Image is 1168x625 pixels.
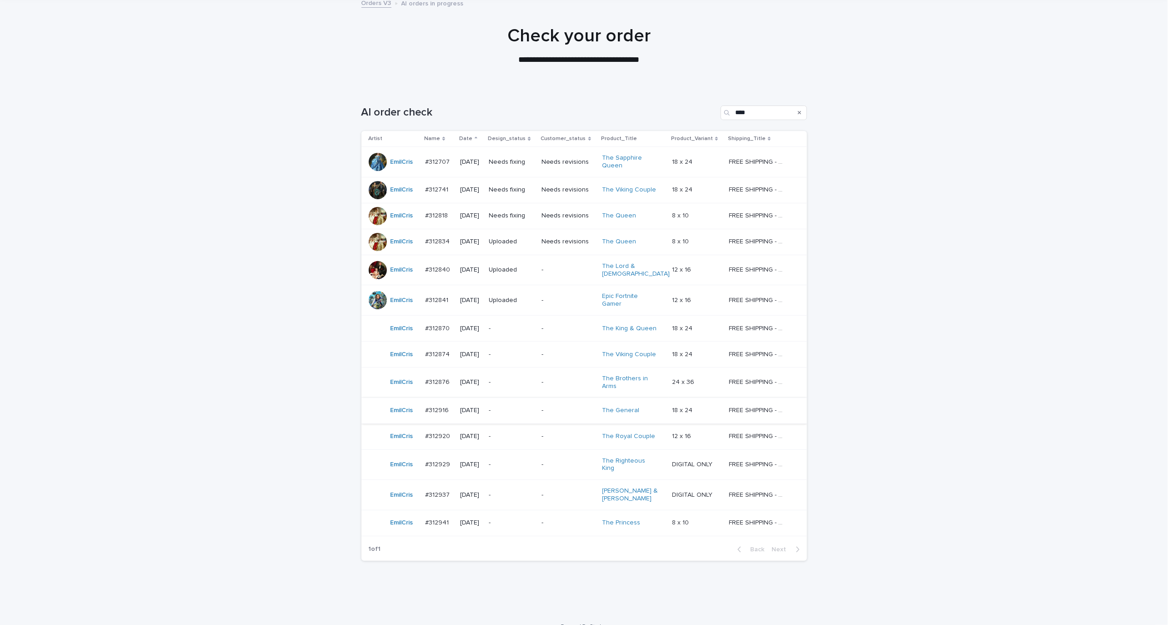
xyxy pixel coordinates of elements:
[361,229,807,255] tr: EmilCris #312834#312834 [DATE]UploadedNeeds revisionsThe Queen 8 x 108 x 10 FREE SHIPPING - previ...
[361,367,807,398] tr: EmilCris #312876#312876 [DATE]--The Brothers in Arms 24 x 3624 x 36 FREE SHIPPING - preview in 1-...
[460,238,481,246] p: [DATE]
[391,378,413,386] a: EmilCris
[672,517,691,527] p: 8 x 10
[460,325,481,333] p: [DATE]
[369,134,383,144] p: Artist
[425,517,451,527] p: #312941
[425,236,451,246] p: #312834
[672,377,696,386] p: 24 x 36
[391,186,413,194] a: EmilCris
[729,489,787,499] p: FREE SHIPPING - preview in 1-2 business days, after your approval delivery will take 5-10 b.d.
[602,186,657,194] a: The Viking Couple
[729,295,787,304] p: FREE SHIPPING - preview in 1-2 business days, after your approval delivery will take 5-10 b.d.
[602,238,637,246] a: The Queen
[672,431,693,440] p: 12 x 16
[602,325,657,333] a: The King & Queen
[460,491,481,499] p: [DATE]
[460,433,481,440] p: [DATE]
[602,407,640,414] a: The General
[489,491,534,499] p: -
[729,349,787,358] p: FREE SHIPPING - preview in 1-2 business days, after your approval delivery will take 5-10 b.d.
[541,351,595,358] p: -
[602,519,641,527] a: The Princess
[489,186,534,194] p: Needs fixing
[602,154,659,170] a: The Sapphire Queen
[361,449,807,480] tr: EmilCris #312929#312929 [DATE]--The Righteous King DIGITAL ONLYDIGITAL ONLY FREE SHIPPING - previ...
[460,519,481,527] p: [DATE]
[489,212,534,220] p: Needs fixing
[541,238,595,246] p: Needs revisions
[356,25,802,47] h1: Check your order
[541,491,595,499] p: -
[602,292,659,308] a: Epic Fortnite Gamer
[391,266,413,274] a: EmilCris
[391,433,413,440] a: EmilCris
[424,134,440,144] p: Name
[425,349,451,358] p: #312874
[541,325,595,333] p: -
[489,407,534,414] p: -
[672,489,714,499] p: DIGITAL ONLY
[729,264,787,274] p: FREE SHIPPING - preview in 1-2 business days, after your approval delivery will take 5-10 b.d.
[488,134,526,144] p: Design_status
[729,156,787,166] p: FREE SHIPPING - preview in 1-2 business days, after your approval delivery will take 5-10 b.d.
[729,459,787,469] p: FREE SHIPPING - preview in 1-2 business days, after your approval delivery will take 5-10 b.d.
[672,459,714,469] p: DIGITAL ONLY
[425,489,451,499] p: #312937
[729,210,787,220] p: FREE SHIPPING - preview in 1-2 business days, after your approval delivery will take 5-10 b.d.
[672,236,691,246] p: 8 x 10
[672,405,694,414] p: 18 x 24
[459,134,472,144] p: Date
[425,295,450,304] p: #312841
[729,377,787,386] p: FREE SHIPPING - preview in 1-2 business days, after your approval delivery will take 5-10 b.d.
[460,266,481,274] p: [DATE]
[729,323,787,333] p: FREE SHIPPING - preview in 1-2 business days, after your approval delivery will take 5-10 b.d.
[728,134,766,144] p: Shipping_Title
[729,517,787,527] p: FREE SHIPPING - preview in 1-2 business days, after your approval delivery will take 5-10 b.d.
[489,297,534,304] p: Uploaded
[489,238,534,246] p: Uploaded
[425,210,450,220] p: #312818
[361,315,807,341] tr: EmilCris #312870#312870 [DATE]--The King & Queen 18 x 2418 x 24 FREE SHIPPING - preview in 1-2 bu...
[768,545,807,554] button: Next
[541,297,595,304] p: -
[745,546,765,553] span: Back
[672,295,693,304] p: 12 x 16
[361,255,807,285] tr: EmilCris #312840#312840 [DATE]Uploaded-The Lord & [DEMOGRAPHIC_DATA] 12 x 1612 x 16 FREE SHIPPING...
[361,398,807,423] tr: EmilCris #312916#312916 [DATE]--The General 18 x 2418 x 24 FREE SHIPPING - preview in 1-2 busines...
[672,323,694,333] p: 18 x 24
[425,156,451,166] p: #312707
[391,325,413,333] a: EmilCris
[772,546,792,553] span: Next
[602,375,659,390] a: The Brothers in Arms
[489,266,534,274] p: Uploaded
[489,351,534,358] p: -
[602,433,656,440] a: The Royal Couple
[672,264,693,274] p: 12 x 16
[730,545,768,554] button: Back
[425,377,451,386] p: #312876
[672,184,694,194] p: 18 x 24
[391,461,413,469] a: EmilCris
[460,407,481,414] p: [DATE]
[361,423,807,449] tr: EmilCris #312920#312920 [DATE]--The Royal Couple 12 x 1612 x 16 FREE SHIPPING - preview in 1-2 bu...
[391,238,413,246] a: EmilCris
[602,487,659,503] a: [PERSON_NAME] & [PERSON_NAME]
[460,351,481,358] p: [DATE]
[602,351,657,358] a: The Viking Couple
[602,262,670,278] a: The Lord & [DEMOGRAPHIC_DATA]
[541,212,595,220] p: Needs revisions
[602,212,637,220] a: The Queen
[729,184,787,194] p: FREE SHIPPING - preview in 1-2 business days, after your approval delivery will take 5-10 b.d.
[460,378,481,386] p: [DATE]
[541,158,595,166] p: Needs revisions
[541,186,595,194] p: Needs revisions
[361,285,807,316] tr: EmilCris #312841#312841 [DATE]Uploaded-Epic Fortnite Gamer 12 x 1612 x 16 FREE SHIPPING - preview...
[425,184,450,194] p: #312741
[391,212,413,220] a: EmilCris
[721,106,807,120] div: Search
[541,134,586,144] p: Customer_status
[541,266,595,274] p: -
[391,297,413,304] a: EmilCris
[489,461,534,469] p: -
